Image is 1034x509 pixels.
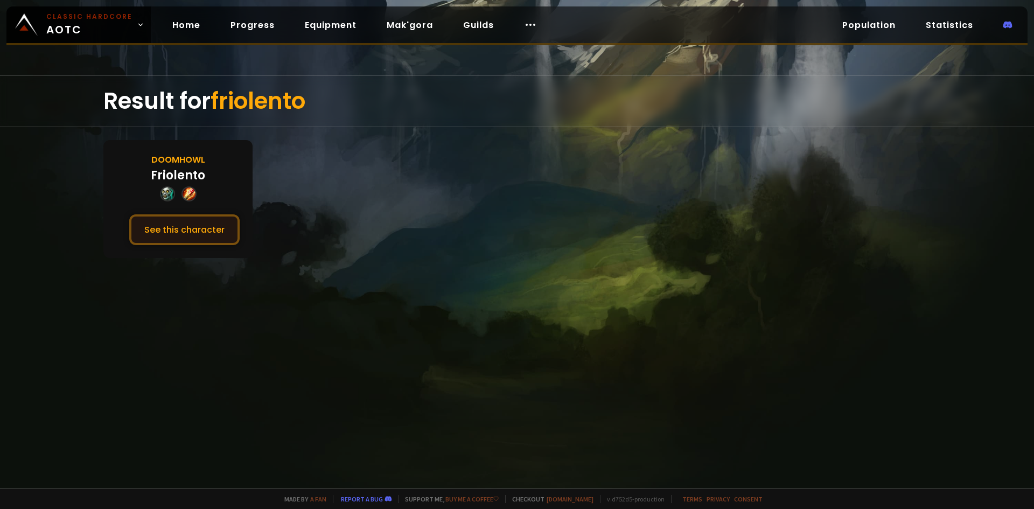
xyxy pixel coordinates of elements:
span: friolento [211,85,305,117]
span: Made by [278,495,326,503]
div: Result for [103,76,931,127]
a: Mak'gora [378,14,442,36]
a: Report a bug [341,495,383,503]
a: Statistics [917,14,982,36]
span: v. d752d5 - production [600,495,665,503]
a: a fan [310,495,326,503]
div: Friolento [151,166,205,184]
a: Guilds [455,14,502,36]
a: Privacy [707,495,730,503]
a: [DOMAIN_NAME] [547,495,593,503]
a: Equipment [296,14,365,36]
div: Doomhowl [151,153,205,166]
a: Consent [734,495,763,503]
a: Progress [222,14,283,36]
span: AOTC [46,12,132,38]
button: See this character [129,214,240,245]
a: Population [834,14,904,36]
small: Classic Hardcore [46,12,132,22]
span: Checkout [505,495,593,503]
a: Classic HardcoreAOTC [6,6,151,43]
a: Buy me a coffee [445,495,499,503]
span: Support me, [398,495,499,503]
a: Home [164,14,209,36]
a: Terms [682,495,702,503]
